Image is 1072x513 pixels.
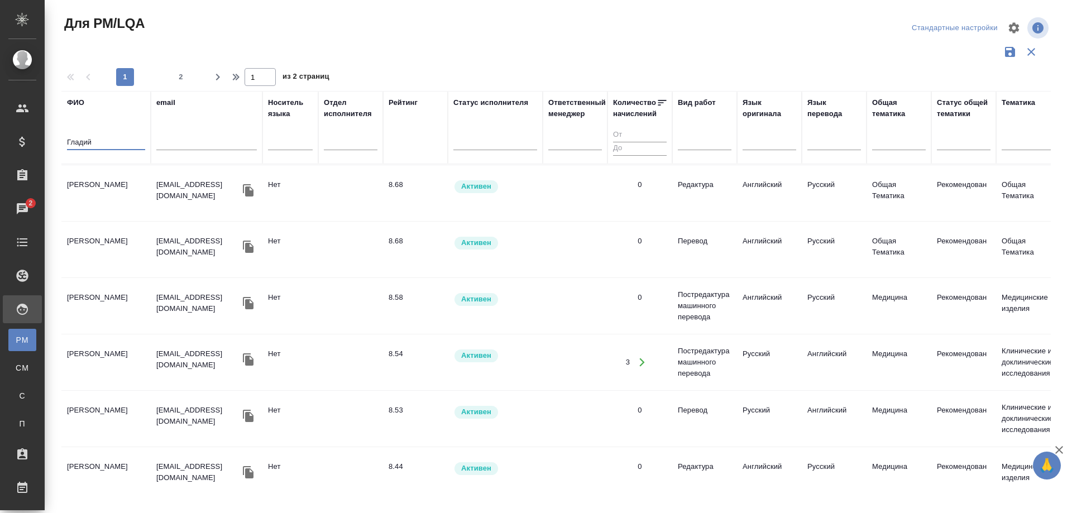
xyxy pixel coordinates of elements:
td: [PERSON_NAME] [61,456,151,495]
td: Русский [737,399,802,438]
td: Перевод [672,230,737,269]
td: Медицинские изделия [996,286,1061,325]
a: С [8,385,36,407]
td: Английский [802,399,867,438]
div: Статус общей тематики [937,97,990,119]
div: 0 [638,292,642,303]
td: [PERSON_NAME] [61,286,151,325]
div: Количество начислений [613,97,657,119]
p: [EMAIL_ADDRESS][DOMAIN_NAME] [156,405,240,427]
div: Носитель языка [268,97,313,119]
button: Скопировать [240,182,257,199]
td: Клинические и доклинические исследования [996,340,1061,385]
div: перевод отличный. Редактура не нужна, корректор/ приемка по качеству может быть нужна [389,179,442,190]
div: split button [909,20,1001,37]
div: Рядовой исполнитель: назначай с учетом рейтинга [453,348,537,363]
td: Медицина [867,399,931,438]
span: С [14,390,31,401]
td: Нет [262,174,318,213]
span: из 2 страниц [283,70,329,86]
span: PM [14,334,31,346]
td: Русский [802,456,867,495]
button: Сохранить фильтры [999,41,1021,63]
a: CM [8,357,36,379]
div: email [156,97,175,108]
div: Статус исполнителя [453,97,528,108]
td: Нет [262,399,318,438]
td: Медицинские изделия [996,456,1061,495]
span: П [14,418,31,429]
div: 0 [638,405,642,416]
button: Сбросить фильтры [1021,41,1042,63]
div: Ответственный менеджер [548,97,606,119]
td: Медицина [867,286,931,325]
div: Рядовой исполнитель: назначай с учетом рейтинга [453,292,537,307]
button: 2 [172,68,190,86]
button: Скопировать [240,464,257,481]
td: [PERSON_NAME] [61,399,151,438]
td: Английский [802,343,867,382]
span: 🙏 [1037,454,1056,477]
td: Английский [737,456,802,495]
td: Нет [262,286,318,325]
td: Русский [802,174,867,213]
span: 2 [172,71,190,83]
td: Общая Тематика [867,230,931,269]
td: Нет [262,230,318,269]
td: Рекомендован [931,343,996,382]
td: Общая Тематика [996,230,1061,269]
div: Отдел исполнителя [324,97,377,119]
div: 0 [638,236,642,247]
input: От [613,128,667,142]
td: Общая Тематика [867,174,931,213]
td: Русский [802,230,867,269]
td: Нет [262,343,318,382]
td: Рекомендован [931,456,996,495]
span: Для PM/LQA [61,15,145,32]
td: Русский [737,343,802,382]
a: П [8,413,36,435]
td: Клинические и доклинические исследования [996,396,1061,441]
p: Активен [461,463,491,474]
td: Перевод [672,399,737,438]
a: 2 [3,195,42,223]
p: [EMAIL_ADDRESS][DOMAIN_NAME] [156,292,240,314]
td: Редактура [672,174,737,213]
p: Активен [461,406,491,418]
span: 2 [22,198,39,209]
div: Рядовой исполнитель: назначай с учетом рейтинга [453,461,537,476]
td: Рекомендован [931,399,996,438]
div: ФИО [67,97,84,108]
td: Русский [802,286,867,325]
td: [PERSON_NAME] [61,174,151,213]
div: перевод отличный. Редактура не нужна, корректор/ приемка по качеству может быть нужна [389,236,442,247]
p: Активен [461,294,491,305]
td: Редактура [672,456,737,495]
td: Английский [737,286,802,325]
td: Рекомендован [931,174,996,213]
a: PM [8,329,36,351]
td: Постредактура машинного перевода [672,340,737,385]
p: Активен [461,350,491,361]
td: Рекомендован [931,230,996,269]
span: Посмотреть информацию [1027,17,1051,39]
button: Скопировать [240,407,257,424]
span: CM [14,362,31,373]
div: Язык оригинала [743,97,796,119]
input: До [613,142,667,156]
div: Рядовой исполнитель: назначай с учетом рейтинга [453,405,537,420]
div: 0 [638,461,642,472]
span: Настроить таблицу [1001,15,1027,41]
div: Рейтинг [389,97,418,108]
button: Скопировать [240,351,257,368]
p: [EMAIL_ADDRESS][DOMAIN_NAME] [156,348,240,371]
div: Общая тематика [872,97,926,119]
td: [PERSON_NAME] [61,230,151,269]
p: Активен [461,237,491,248]
p: Активен [461,181,491,192]
div: Рядовой исполнитель: назначай с учетом рейтинга [453,179,537,194]
td: Общая Тематика [996,174,1061,213]
button: Открыть работы [630,351,653,374]
div: перевод отличный. Редактура не нужна, корректор/ приемка по качеству может быть нужна [389,405,442,416]
div: 3 [626,357,630,368]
